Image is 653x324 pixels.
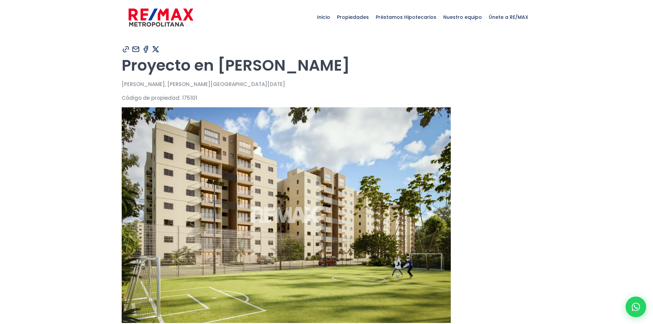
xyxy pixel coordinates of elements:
[485,7,532,27] span: Únete a RE/MAX
[440,7,485,27] span: Nuestro equipo
[122,80,532,88] p: [PERSON_NAME], [PERSON_NAME][GEOGRAPHIC_DATA][DATE]
[334,7,372,27] span: Propiedades
[152,45,160,53] img: Compartir
[372,7,440,27] span: Préstamos Hipotecarios
[122,45,130,53] img: Compartir
[142,45,150,53] img: Compartir
[122,94,181,101] span: Código de propiedad:
[132,45,140,53] img: Compartir
[182,94,197,101] span: 175101
[122,107,451,323] img: Proyecto en Jacobo Majluta
[129,7,193,28] img: remax-metropolitana-logo
[122,56,532,75] h1: Proyecto en [PERSON_NAME]
[314,7,334,27] span: Inicio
